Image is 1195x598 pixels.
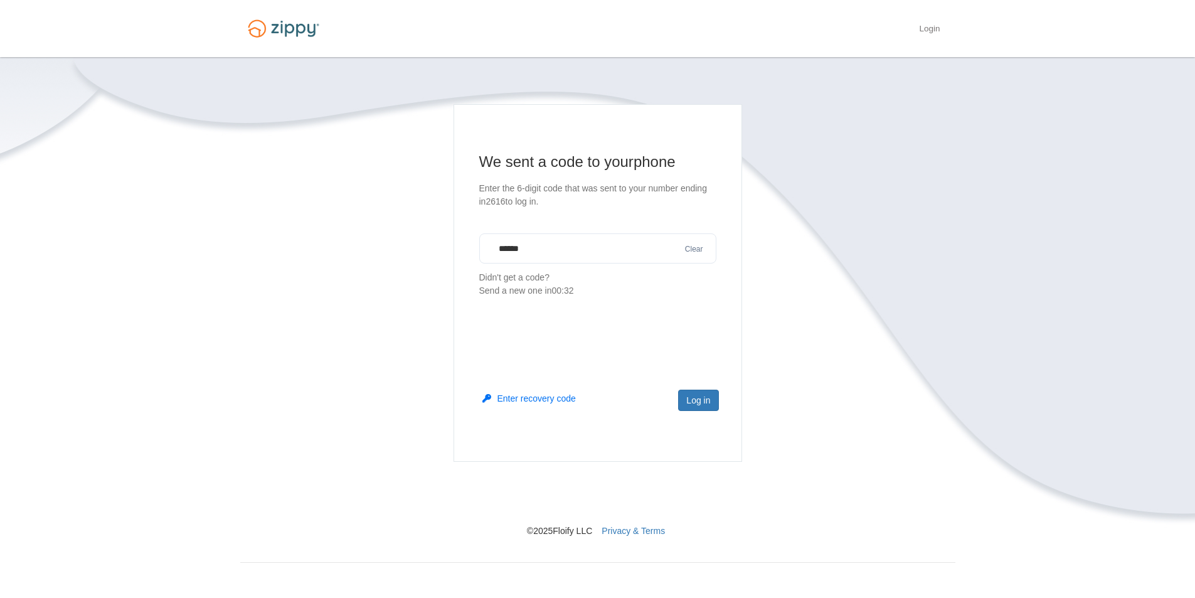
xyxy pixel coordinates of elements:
[919,24,940,36] a: Login
[602,526,665,536] a: Privacy & Terms
[479,271,716,297] p: Didn't get a code?
[479,284,716,297] div: Send a new one in 00:32
[240,14,327,43] img: Logo
[482,392,576,405] button: Enter recovery code
[678,390,718,411] button: Log in
[479,182,716,208] p: Enter the 6-digit code that was sent to your number ending in 2616 to log in.
[681,243,707,255] button: Clear
[240,462,955,537] nav: © 2025 Floify LLC
[479,152,716,172] h1: We sent a code to your phone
